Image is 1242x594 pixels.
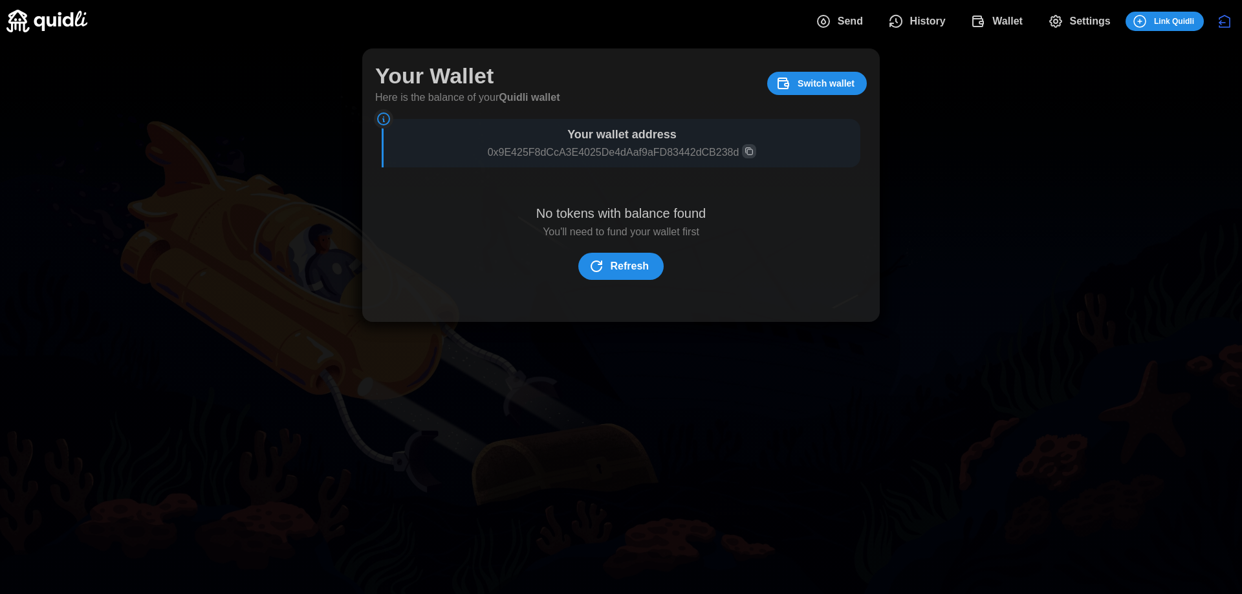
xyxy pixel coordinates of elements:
p: You'll need to fund your wallet first [543,224,699,240]
button: Send [805,8,878,35]
p: No tokens with balance found [536,203,706,224]
button: Settings [1038,8,1126,35]
img: Quidli [6,10,87,32]
span: Link Quidli [1154,12,1194,30]
strong: Quidli wallet [499,92,560,103]
button: Link Quidli [1126,12,1204,31]
p: 0x9E425F8dCcA3E4025De4dAaf9aFD83442dCB238d [390,144,854,161]
span: Switch wallet [798,72,855,94]
button: Refresh [578,253,664,280]
h1: Your Wallet [375,61,494,90]
button: Switch wallet [767,72,867,95]
p: Here is the balance of your [375,90,560,106]
span: Refresh [611,253,649,279]
button: Disconnect [1214,10,1236,32]
span: Send [838,8,863,34]
button: History [878,8,961,35]
button: Wallet [961,8,1038,35]
span: Wallet [992,8,1023,34]
button: Copy wallet address [742,144,756,158]
strong: Your wallet address [567,128,677,141]
span: History [910,8,946,34]
span: Settings [1070,8,1111,34]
